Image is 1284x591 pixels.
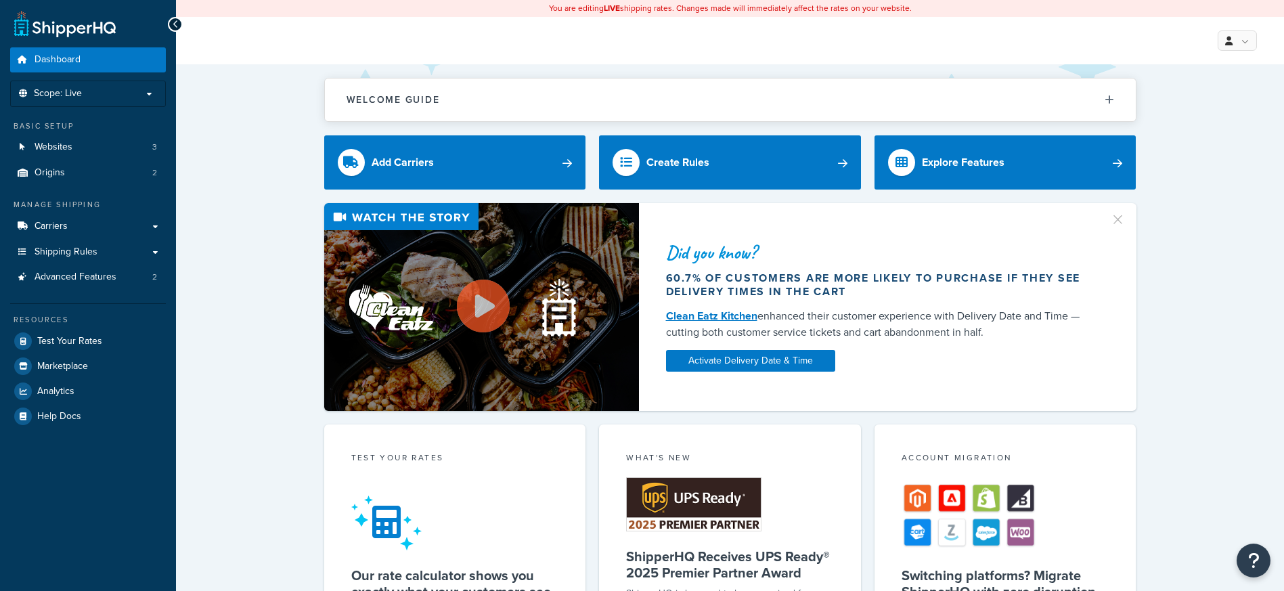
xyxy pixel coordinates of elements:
a: Dashboard [10,47,166,72]
a: Explore Features [875,135,1136,190]
a: Test Your Rates [10,329,166,353]
span: Advanced Features [35,271,116,283]
span: 2 [152,167,157,179]
h2: Welcome Guide [347,95,440,105]
div: Explore Features [922,153,1004,172]
button: Open Resource Center [1237,544,1270,577]
span: Origins [35,167,65,179]
span: Test Your Rates [37,336,102,347]
span: 3 [152,141,157,153]
div: Account Migration [902,452,1109,467]
a: Shipping Rules [10,240,166,265]
span: Scope: Live [34,88,82,100]
button: Welcome Guide [325,79,1136,121]
a: Create Rules [599,135,861,190]
div: Add Carriers [372,153,434,172]
span: Websites [35,141,72,153]
img: Video thumbnail [324,203,639,411]
a: Clean Eatz Kitchen [666,308,757,324]
a: Help Docs [10,404,166,429]
div: Manage Shipping [10,199,166,211]
a: Activate Delivery Date & Time [666,350,835,372]
a: Origins2 [10,160,166,185]
span: Carriers [35,221,68,232]
div: Did you know? [666,243,1094,262]
span: Shipping Rules [35,246,97,258]
div: Test your rates [351,452,559,467]
li: Websites [10,135,166,160]
span: 2 [152,271,157,283]
b: LIVE [604,2,620,14]
div: 60.7% of customers are more likely to purchase if they see delivery times in the cart [666,271,1094,299]
li: Advanced Features [10,265,166,290]
h5: ShipperHQ Receives UPS Ready® 2025 Premier Partner Award [626,548,834,581]
span: Marketplace [37,361,88,372]
a: Analytics [10,379,166,403]
a: Websites3 [10,135,166,160]
div: Create Rules [646,153,709,172]
a: Add Carriers [324,135,586,190]
div: What's New [626,452,834,467]
div: enhanced their customer experience with Delivery Date and Time — cutting both customer service ti... [666,308,1094,341]
a: Advanced Features2 [10,265,166,290]
div: Basic Setup [10,121,166,132]
li: Origins [10,160,166,185]
span: Help Docs [37,411,81,422]
a: Marketplace [10,354,166,378]
div: Resources [10,314,166,326]
a: Carriers [10,214,166,239]
span: Analytics [37,386,74,397]
span: Dashboard [35,54,81,66]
